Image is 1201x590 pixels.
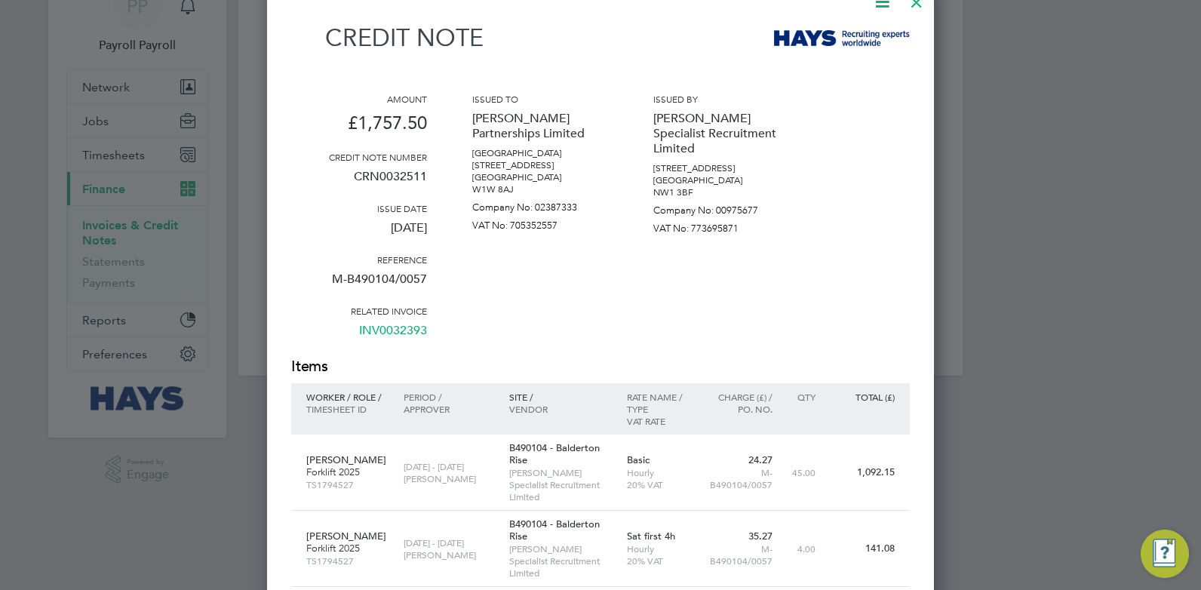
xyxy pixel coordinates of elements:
p: Hourly [627,466,693,478]
p: [STREET_ADDRESS] [472,159,608,171]
p: [PERSON_NAME] [306,454,389,466]
h3: Issued by [653,93,789,105]
p: Approver [404,403,493,415]
p: QTY [788,391,816,403]
p: [PERSON_NAME] Specialist Recruitment Limited [509,542,612,579]
p: Rate name / type [627,391,693,415]
p: Po. No. [707,403,773,415]
p: [PERSON_NAME] Specialist Recruitment Limited [509,466,612,502]
p: [DATE] - [DATE] [404,536,493,549]
p: [PERSON_NAME] [306,530,389,542]
p: Basic [627,454,693,466]
p: [DATE] [291,214,427,254]
p: £1,757.50 [291,105,427,151]
h3: Issued to [472,93,608,105]
p: [GEOGRAPHIC_DATA] [472,171,608,183]
p: Timesheet ID [306,403,389,415]
p: 1,092.15 [831,466,895,478]
button: Engage Resource Center [1141,530,1189,578]
p: TS1794527 [306,478,389,490]
p: Company No: 02387333 [472,195,608,214]
p: M-B490104/0057 [707,542,773,567]
p: VAT No: 705352557 [472,214,608,232]
p: 20% VAT [627,555,693,567]
p: Forklift 2025 [306,542,389,555]
p: VAT rate [627,415,693,427]
p: [PERSON_NAME] Partnerships Limited [472,105,608,147]
p: TS1794527 [306,555,389,567]
p: M-B490104/0057 [291,266,427,305]
h3: Amount [291,93,427,105]
p: Period / [404,391,493,403]
p: Sat first 4h [627,530,693,542]
p: [PERSON_NAME] Specialist Recruitment Limited [653,105,789,162]
p: B490104 - Balderton Rise [509,442,612,466]
p: [STREET_ADDRESS] [653,162,789,174]
p: [PERSON_NAME] [404,549,493,561]
p: Charge (£) / [707,391,773,403]
p: VAT No: 773695871 [653,217,789,235]
p: NW1 3BF [653,186,789,198]
p: Worker / Role / [306,391,389,403]
p: B490104 - Balderton Rise [509,518,612,542]
h1: Credit note [291,23,484,52]
p: Hourly [627,542,693,555]
h3: Reference [291,254,427,266]
p: 20% VAT [627,478,693,490]
p: Forklift 2025 [306,466,389,478]
p: 24.27 [707,454,773,466]
img: hays-logo-remittance.png [774,30,910,46]
p: Site / [509,391,612,403]
p: [GEOGRAPHIC_DATA] [653,174,789,186]
a: INV0032393 [359,317,427,356]
h3: Related invoice [291,305,427,317]
p: Company No: 00975677 [653,198,789,217]
p: 45.00 [788,466,816,478]
h3: Credit note number [291,151,427,163]
p: [PERSON_NAME] [404,472,493,484]
p: M-B490104/0057 [707,466,773,490]
p: Total (£) [831,391,895,403]
p: 141.08 [831,542,895,555]
p: CRN0032511 [291,163,427,202]
p: 35.27 [707,530,773,542]
p: [GEOGRAPHIC_DATA] [472,147,608,159]
p: Vendor [509,403,612,415]
p: 4.00 [788,542,816,555]
p: [DATE] - [DATE] [404,460,493,472]
h2: Items [291,356,910,377]
h3: Issue date [291,202,427,214]
p: W1W 8AJ [472,183,608,195]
